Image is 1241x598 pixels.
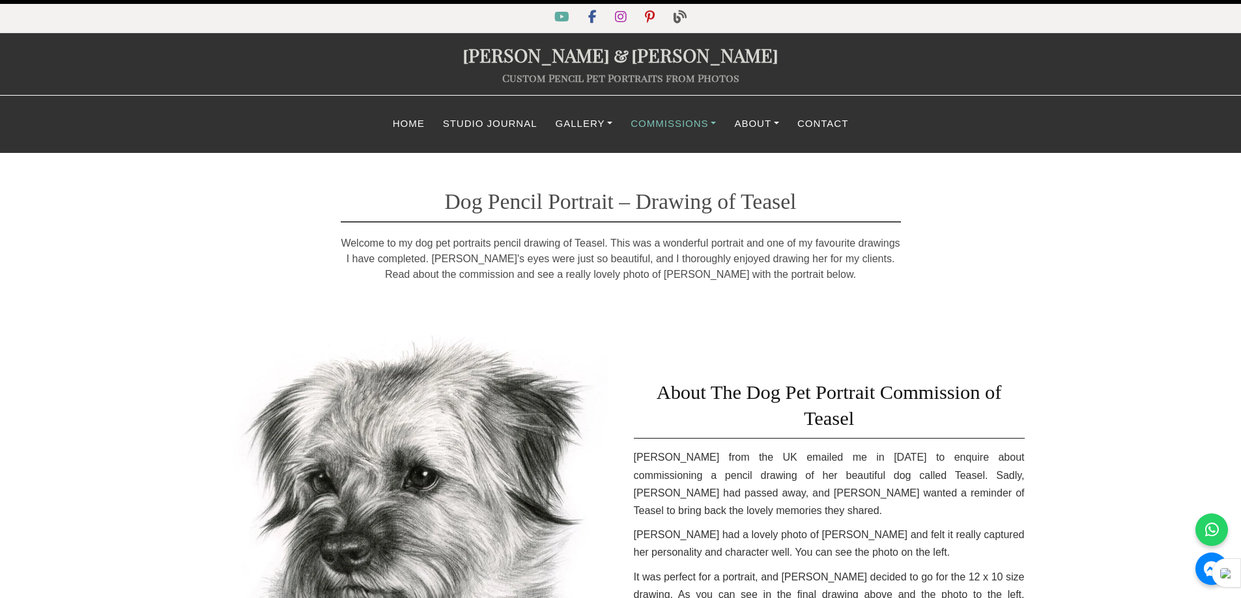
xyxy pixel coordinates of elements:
p: [PERSON_NAME] had a lovely photo of [PERSON_NAME] and felt it really captured her personality and... [634,526,1025,561]
h2: About The Dog Pet Portrait Commission of Teasel [634,367,1025,439]
a: Home [384,111,434,137]
a: YouTube [547,12,580,23]
p: [PERSON_NAME] from the UK emailed me in [DATE] to enquire about commissioning a pencil drawing of... [634,448,1025,519]
a: [PERSON_NAME]&[PERSON_NAME] [463,42,778,67]
a: Custom Pencil Pet Portraits from Photos [502,71,739,85]
a: Commissions [621,111,725,137]
span: & [610,42,631,67]
a: Facebook [580,12,607,23]
a: Studio Journal [434,111,547,137]
a: Gallery [547,111,622,137]
a: Messenger [1195,552,1228,585]
a: Blog [666,12,694,23]
a: Contact [788,111,857,137]
a: Pinterest [637,12,665,23]
h1: Dog Pencil Portrait – Drawing of Teasel [341,169,901,223]
p: Welcome to my dog pet portraits pencil drawing of Teasel. This was a wonderful portrait and one o... [341,236,901,282]
a: Instagram [607,12,637,23]
a: About [725,111,788,137]
a: WhatsApp [1195,513,1228,546]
